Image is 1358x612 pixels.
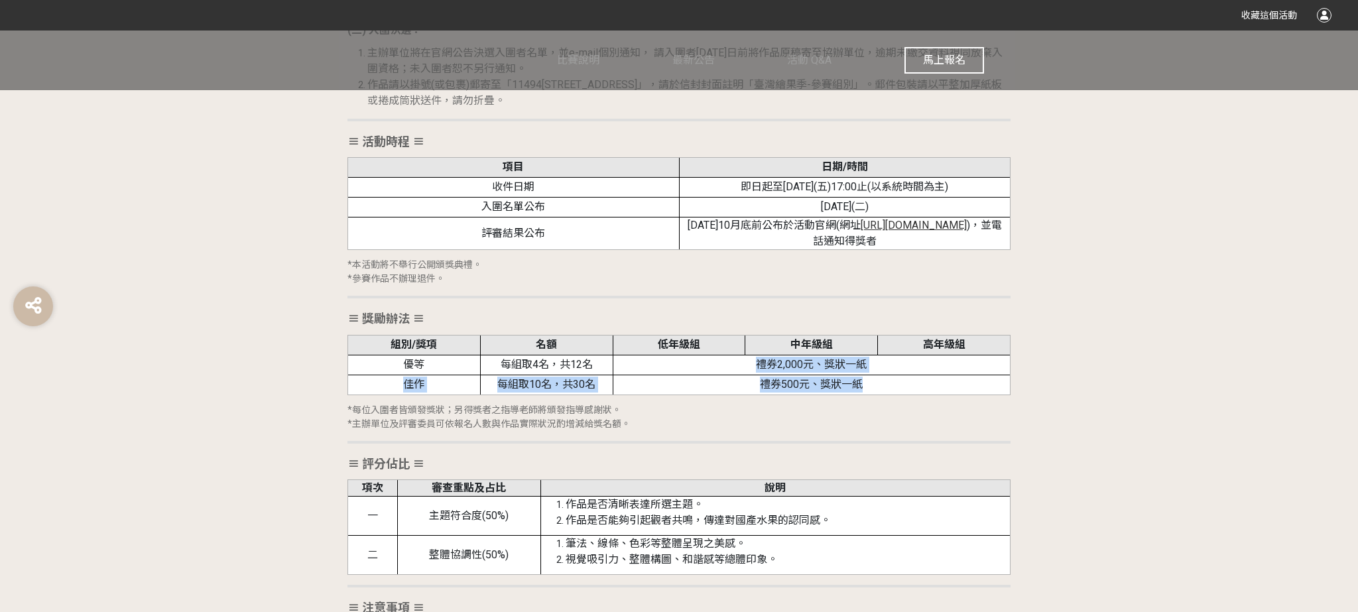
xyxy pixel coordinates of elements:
[347,457,424,471] strong: ≡ 評分佔比 ≡
[813,219,1002,247] span: )，並電話通知得獎者
[557,31,599,90] a: 比賽說明
[672,54,715,66] span: 最新公告
[403,358,424,371] span: 優等
[787,31,832,90] a: 活動 Q&A
[566,514,831,526] span: 作品是否能夠引起觀者共鳴，傳達對國產水果的認同感。
[566,537,746,550] span: 筆法、線條、色彩等整體呈現之美感。
[501,358,593,371] span: 每組取4名，共12名
[760,378,863,391] span: 禮券500元、獎狀一紙
[688,219,861,231] span: [DATE]10月底前公布於活動官網(網址
[481,227,545,239] span: 評審結果公布
[672,31,715,90] a: 最新公告
[923,54,965,66] span: 馬上報名
[536,338,557,351] strong: 名額
[481,200,545,213] span: 入圍名單公布
[861,220,967,231] a: [URL][DOMAIN_NAME]
[367,509,378,522] span: 一
[557,54,599,66] span: 比賽說明
[347,418,631,429] span: *主辦單位及評審委員可依報名人數與作品實際狀況酌增減給獎名額。
[566,498,704,511] span: 作品是否清晰表達所選主題。
[362,481,383,494] strong: 項次
[497,378,595,391] span: 每組取10名，共30名
[904,47,984,74] button: 馬上報名
[429,509,509,522] span: 主題符合度(50%)
[347,259,482,270] span: *本活動將不舉行公開頒獎典禮。
[861,219,967,231] span: [URL][DOMAIN_NAME]
[821,200,869,213] span: [DATE](二)
[432,481,506,494] strong: 審查重點及占比
[1241,10,1297,21] span: 收藏這個活動
[492,180,534,193] span: 收件日期
[347,404,621,415] span: *每位入圍者皆頒發獎狀；另得獎者之指導老師將頒發指導感謝狀。
[756,358,867,371] span: 禮券2,000元、獎狀一紙
[391,338,437,351] strong: 組別/獎項
[347,273,445,284] span: *參賽作品不辦理退件。
[790,338,833,351] strong: 中年級組
[822,160,868,173] strong: 日期/時間
[429,548,509,561] span: 整體協調性(50%)
[367,78,1002,107] span: 作品請以掛號(或包裹)郵寄至「11494[STREET_ADDRESS]」，請於信封封面註明「臺灣繪果季-參賽組別」。郵件包裝請以平整加厚紙板或捲成筒狀送件，請勿折疊。
[741,180,948,193] span: 即日起至[DATE](五)17:00止(以系統時間為主)
[566,553,778,566] span: 視覺吸引力、整體構圖、和諧感等總體印象。
[923,338,965,351] strong: 高年級組
[787,54,832,66] span: 活動 Q&A
[347,312,424,326] strong: ≡ 獎勵辦法 ≡
[658,338,700,351] strong: 低年級組
[765,481,786,494] strong: 說明
[403,378,424,391] span: 佳作
[503,160,524,173] strong: 項目
[367,548,378,561] span: 二
[347,135,424,149] strong: ≡ 活動時程 ≡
